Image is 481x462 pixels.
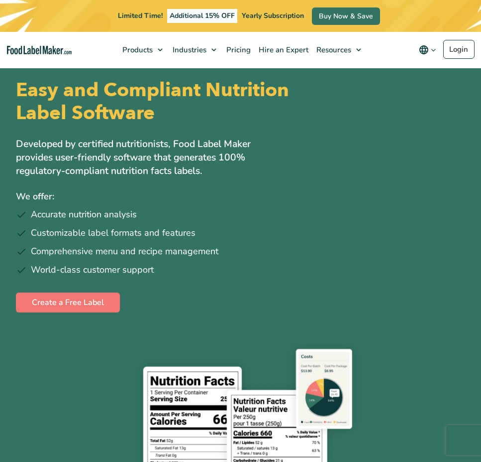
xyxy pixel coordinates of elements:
[256,45,309,55] span: Hire an Expert
[242,11,304,20] span: Yearly Subscription
[119,45,154,55] span: Products
[31,245,218,258] span: Comprehensive menu and recipe management
[16,189,465,204] p: We offer:
[223,45,252,55] span: Pricing
[16,79,289,125] h1: Easy and Compliant Nutrition Label Software
[31,208,137,221] span: Accurate nutrition analysis
[313,45,352,55] span: Resources
[168,32,221,68] a: Industries
[311,32,366,68] a: Resources
[170,45,207,55] span: Industries
[443,40,475,59] a: Login
[312,7,380,25] a: Buy Now & Save
[221,32,254,68] a: Pricing
[118,11,163,20] span: Limited Time!
[167,9,237,23] span: Additional 15% OFF
[31,226,195,240] span: Customizable label formats and features
[117,32,168,68] a: Products
[254,32,311,68] a: Hire an Expert
[31,263,154,277] span: World-class customer support
[16,293,120,312] a: Create a Free Label
[16,137,275,177] p: Developed by certified nutritionists, Food Label Maker provides user-friendly software that gener...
